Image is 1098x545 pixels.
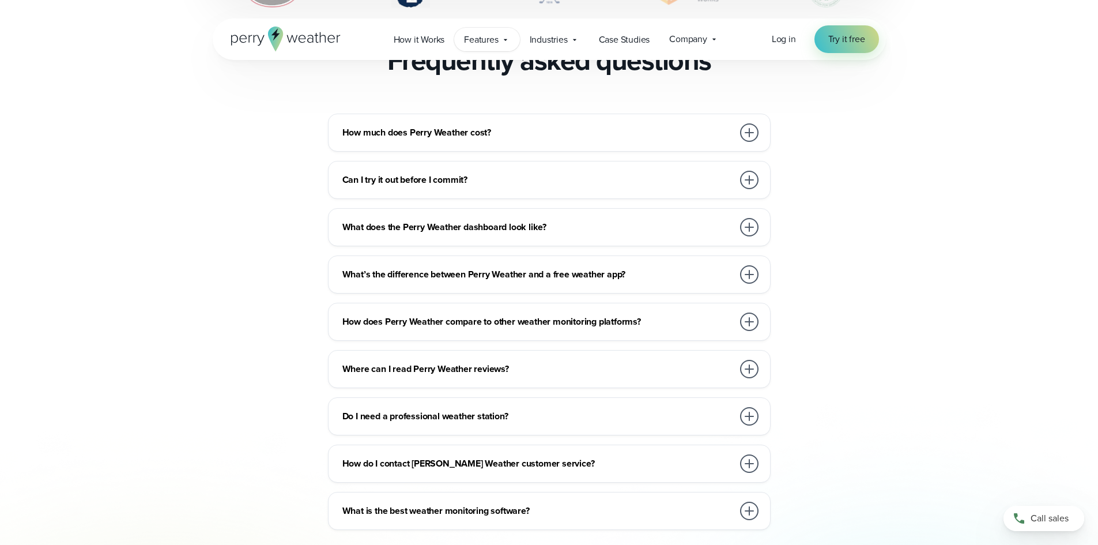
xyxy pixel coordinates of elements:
h3: What does the Perry Weather dashboard look like? [342,220,733,234]
span: Case Studies [599,33,650,47]
span: Features [464,33,498,47]
span: Industries [530,33,568,47]
span: Call sales [1031,512,1069,525]
a: How it Works [384,28,455,51]
a: Call sales [1003,506,1084,531]
h2: Frequently asked questions [387,44,711,77]
a: Case Studies [589,28,660,51]
h3: How do I contact [PERSON_NAME] Weather customer service? [342,457,733,471]
h3: What is the best weather monitoring software? [342,504,733,518]
a: Log in [772,32,796,46]
a: Try it free [814,25,879,53]
h3: Do I need a professional weather station? [342,409,733,423]
h3: How does Perry Weather compare to other weather monitoring platforms? [342,315,733,329]
span: Company [669,32,707,46]
span: How it Works [394,33,445,47]
span: Try it free [828,32,865,46]
h3: Can I try it out before I commit? [342,173,733,187]
h3: Where can I read Perry Weather reviews? [342,362,733,376]
h3: How much does Perry Weather cost? [342,126,733,140]
h3: What’s the difference between Perry Weather and a free weather app? [342,268,733,281]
